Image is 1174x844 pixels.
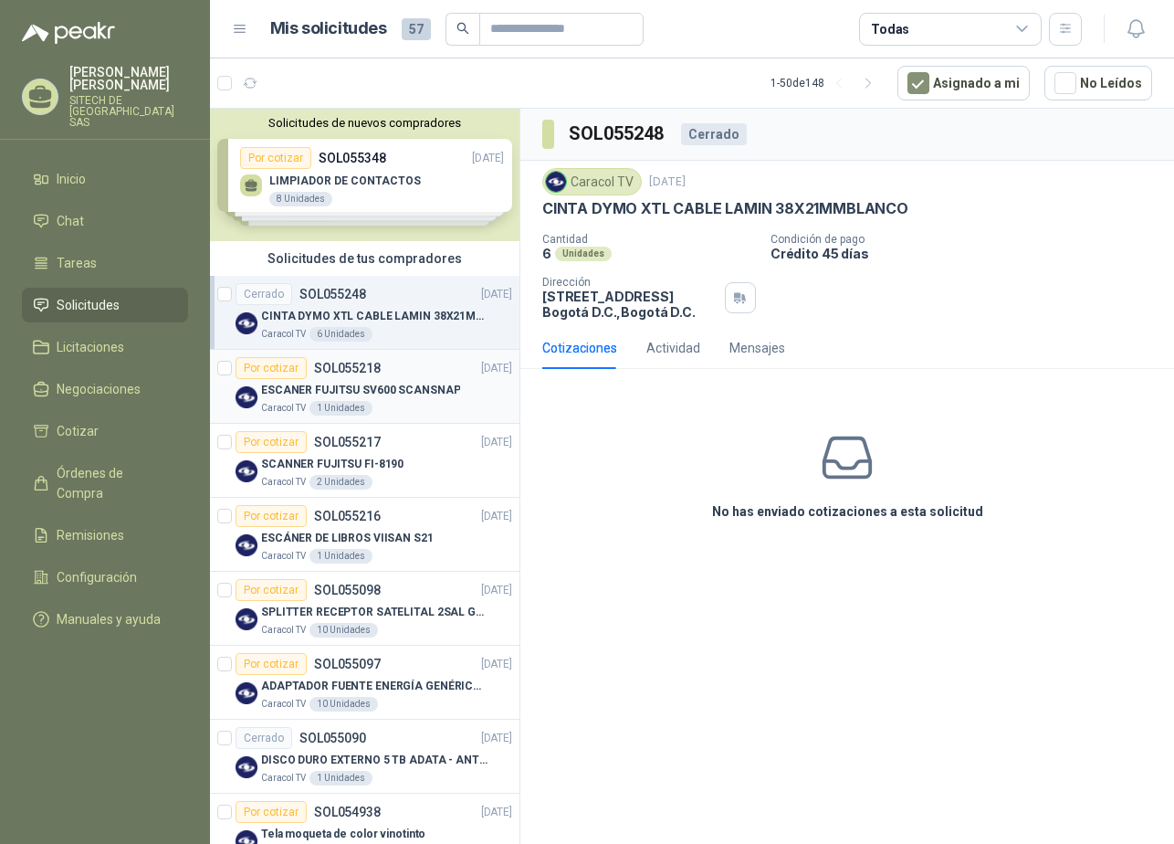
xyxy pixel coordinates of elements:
div: Mensajes [729,338,785,358]
a: Configuración [22,560,188,595]
p: Caracol TV [261,401,306,416]
p: Condición de pago [770,233,1167,246]
a: CerradoSOL055248[DATE] Company LogoCINTA DYMO XTL CABLE LAMIN 38X21MMBLANCOCaracol TV6 Unidades [210,276,519,350]
img: Company Logo [236,756,257,778]
img: Company Logo [546,172,566,192]
h3: No has enviado cotizaciones a esta solicitud [712,501,983,522]
p: SOL054938 [314,806,381,818]
span: Negociaciones [57,379,141,399]
p: DISCO DURO EXTERNO 5 TB ADATA - ANTIGOLPES [261,752,488,769]
p: Caracol TV [261,475,306,490]
p: [DATE] [481,508,512,525]
img: Company Logo [236,386,257,408]
p: SOL055098 [314,584,381,596]
p: SOL055217 [314,436,381,448]
p: CINTA DYMO XTL CABLE LAMIN 38X21MMBLANCO [261,308,488,325]
div: 1 - 50 de 148 [770,69,883,98]
div: Unidades [555,247,612,261]
span: Configuración [57,567,137,587]
a: Órdenes de Compra [22,456,188,511]
p: ADAPTADOR FUENTE ENERGÍA GENÉRICO 24V 1A [261,678,488,695]
p: [DATE] [481,656,512,673]
p: SOL055216 [314,510,381,522]
p: Caracol TV [261,697,306,712]
div: Caracol TV [542,168,642,195]
p: SPLITTER RECEPTOR SATELITAL 2SAL GT-SP21 [261,604,488,621]
p: Caracol TV [261,771,306,786]
span: Licitaciones [57,337,124,357]
div: Por cotizar [236,505,307,527]
img: Company Logo [236,534,257,556]
a: Remisiones [22,518,188,553]
span: Tareas [57,253,97,273]
button: No Leídos [1044,66,1152,100]
div: Todas [871,19,909,39]
a: Por cotizarSOL055098[DATE] Company LogoSPLITTER RECEPTOR SATELITAL 2SAL GT-SP21Caracol TV10 Unidades [210,572,519,646]
div: 6 Unidades [309,327,372,342]
p: Crédito 45 días [770,246,1167,261]
div: Solicitudes de tus compradores [210,241,519,276]
p: SITECH DE [GEOGRAPHIC_DATA] SAS [69,95,188,128]
div: Solicitudes de nuevos compradoresPor cotizarSOL055348[DATE] LIMPIADOR DE CONTACTOS8 UnidadesPor c... [210,109,519,241]
p: SOL055097 [314,658,381,670]
a: Por cotizarSOL055217[DATE] Company LogoSCANNER FUJITSU FI-8190Caracol TV2 Unidades [210,424,519,498]
span: Solicitudes [57,295,120,315]
h1: Mis solicitudes [270,16,387,42]
div: 10 Unidades [309,623,378,638]
a: CerradoSOL055090[DATE] Company LogoDISCO DURO EXTERNO 5 TB ADATA - ANTIGOLPESCaracol TV1 Unidades [210,720,519,794]
p: Caracol TV [261,549,306,564]
p: SOL055090 [299,732,366,744]
p: [DATE] [481,286,512,303]
button: Solicitudes de nuevos compradores [217,116,512,130]
span: Órdenes de Compra [57,463,171,503]
p: Caracol TV [261,623,306,638]
a: Chat [22,204,188,238]
p: ESCÁNER DE LIBROS VIISAN S21 [261,530,434,547]
a: Solicitudes [22,288,188,322]
a: Manuales y ayuda [22,602,188,637]
div: Por cotizar [236,653,307,675]
p: CINTA DYMO XTL CABLE LAMIN 38X21MMBLANCO [542,199,908,218]
img: Company Logo [236,682,257,704]
span: search [456,22,469,35]
p: SCANNER FUJITSU FI-8190 [261,456,404,473]
a: Tareas [22,246,188,280]
p: [DATE] [481,434,512,451]
img: Logo peakr [22,22,115,44]
div: 1 Unidades [309,401,372,416]
div: 1 Unidades [309,549,372,564]
p: Dirección [542,276,718,289]
div: Actividad [646,338,700,358]
a: Por cotizarSOL055218[DATE] Company LogoESCANER FUJITSU SV600 SCANSNAPCaracol TV1 Unidades [210,350,519,424]
div: Por cotizar [236,357,307,379]
p: ESCANER FUJITSU SV600 SCANSNAP [261,382,460,399]
p: SOL055218 [314,362,381,375]
p: [DATE] [481,804,512,821]
a: Por cotizarSOL055216[DATE] Company LogoESCÁNER DE LIBROS VIISAN S21Caracol TV1 Unidades [210,498,519,572]
p: [DATE] [481,360,512,377]
span: 57 [402,18,431,40]
a: Inicio [22,162,188,196]
img: Company Logo [236,608,257,630]
div: Por cotizar [236,801,307,823]
p: [DATE] [481,582,512,599]
div: Cotizaciones [542,338,617,358]
p: [DATE] [649,174,686,191]
img: Company Logo [236,312,257,334]
a: Negociaciones [22,372,188,406]
p: Cantidad [542,233,756,246]
span: Cotizar [57,421,99,441]
p: [PERSON_NAME] [PERSON_NAME] [69,66,188,91]
div: 2 Unidades [309,475,372,490]
p: Tela moqueta de color vinotinto [261,826,425,843]
a: Licitaciones [22,330,188,364]
p: Caracol TV [261,327,306,342]
div: Cerrado [236,283,292,305]
div: Por cotizar [236,431,307,453]
p: [DATE] [481,730,512,747]
div: 1 Unidades [309,771,372,786]
div: Por cotizar [236,579,307,601]
span: Chat [57,211,84,231]
p: [STREET_ADDRESS] Bogotá D.C. , Bogotá D.C. [542,289,718,320]
span: Remisiones [57,525,124,545]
